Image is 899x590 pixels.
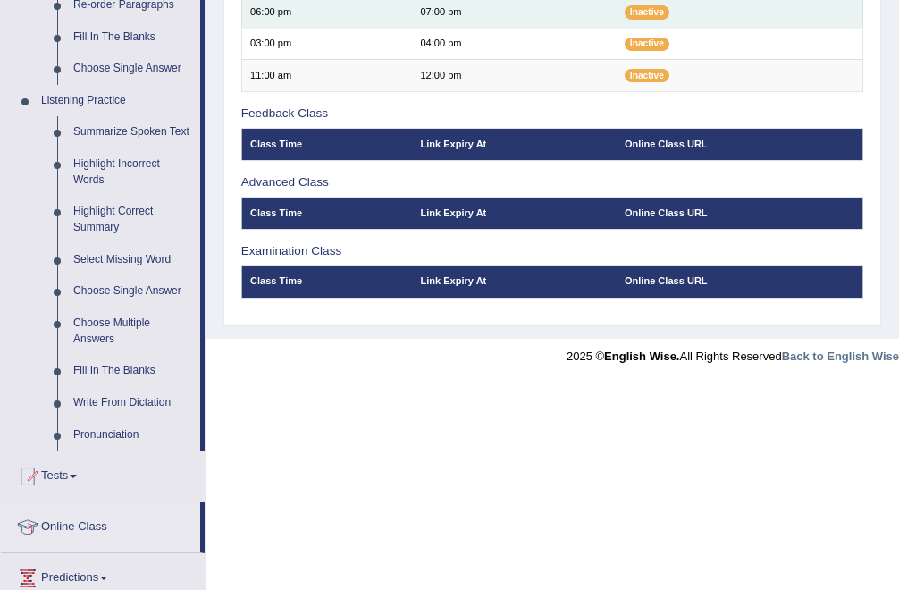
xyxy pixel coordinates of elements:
[241,176,864,190] h3: Advanced Class
[33,85,200,117] a: Listening Practice
[65,53,200,85] a: Choose Single Answer
[412,266,617,298] th: Link Expiry At
[241,60,412,91] td: 11:00 am
[567,339,899,365] div: 2025 © All Rights Reserved
[1,502,200,547] a: Online Class
[65,275,200,308] a: Choose Single Answer
[65,244,200,276] a: Select Missing Word
[65,116,200,148] a: Summarize Spoken Text
[241,28,412,59] td: 03:00 pm
[65,196,200,243] a: Highlight Correct Summary
[412,28,617,59] td: 04:00 pm
[1,451,205,496] a: Tests
[617,266,863,298] th: Online Class URL
[604,350,679,363] strong: English Wise.
[782,350,899,363] a: Back to English Wise
[241,245,864,258] h3: Examination Class
[65,21,200,54] a: Fill In The Blanks
[241,198,412,229] th: Class Time
[412,60,617,91] td: 12:00 pm
[65,148,200,196] a: Highlight Incorrect Words
[65,419,200,451] a: Pronunciation
[625,69,669,82] span: Inactive
[65,387,200,419] a: Write From Dictation
[241,107,864,121] h3: Feedback Class
[617,129,863,160] th: Online Class URL
[412,129,617,160] th: Link Expiry At
[617,198,863,229] th: Online Class URL
[625,5,669,19] span: Inactive
[65,308,200,355] a: Choose Multiple Answers
[412,198,617,229] th: Link Expiry At
[241,129,412,160] th: Class Time
[625,38,669,51] span: Inactive
[241,266,412,298] th: Class Time
[65,355,200,387] a: Fill In The Blanks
